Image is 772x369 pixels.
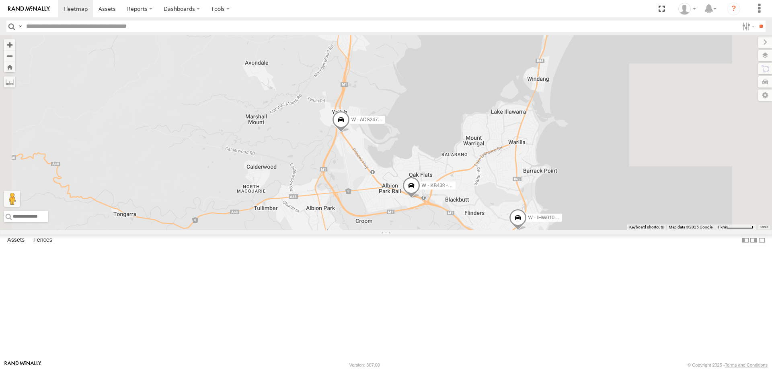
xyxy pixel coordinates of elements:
span: W - IHW010 - [PERSON_NAME] [528,215,599,220]
label: Dock Summary Table to the Left [741,234,749,246]
label: Measure [4,76,15,88]
label: Map Settings [758,90,772,101]
button: Keyboard shortcuts [629,224,664,230]
button: Drag Pegman onto the map to open Street View [4,191,20,207]
div: © Copyright 2025 - [688,363,768,367]
button: Map Scale: 1 km per 64 pixels [715,224,756,230]
a: Visit our Website [4,361,41,369]
span: 1 km [717,225,726,229]
span: W - ADS247 - [PERSON_NAME] [351,117,422,122]
img: rand-logo.svg [8,6,50,12]
button: Zoom out [4,50,15,61]
div: Version: 307.00 [349,363,380,367]
a: Terms and Conditions [725,363,768,367]
button: Zoom in [4,39,15,50]
span: Map data ©2025 Google [669,225,712,229]
button: Zoom Home [4,61,15,72]
label: Fences [29,234,56,246]
div: Tye Clark [675,3,699,15]
i: ? [727,2,740,15]
label: Assets [3,234,29,246]
label: Dock Summary Table to the Right [749,234,758,246]
a: Terms (opens in new tab) [760,226,768,229]
span: W - KB438 - [PERSON_NAME] [422,183,489,188]
label: Search Query [17,20,23,32]
label: Hide Summary Table [758,234,766,246]
label: Search Filter Options [739,20,756,32]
